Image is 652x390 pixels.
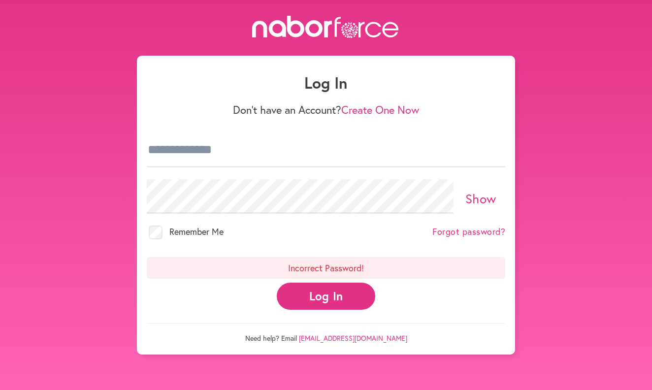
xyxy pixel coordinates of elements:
[341,102,419,117] a: Create One Now
[169,226,224,237] span: Remember Me
[147,73,505,92] h1: Log In
[432,227,505,237] a: Forgot password?
[147,323,505,343] p: Need help? Email
[147,103,505,116] p: Don't have an Account?
[465,190,496,207] a: Show
[147,257,505,279] p: Incorrect Password!
[277,283,375,310] button: Log In
[299,333,407,343] a: [EMAIL_ADDRESS][DOMAIN_NAME]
